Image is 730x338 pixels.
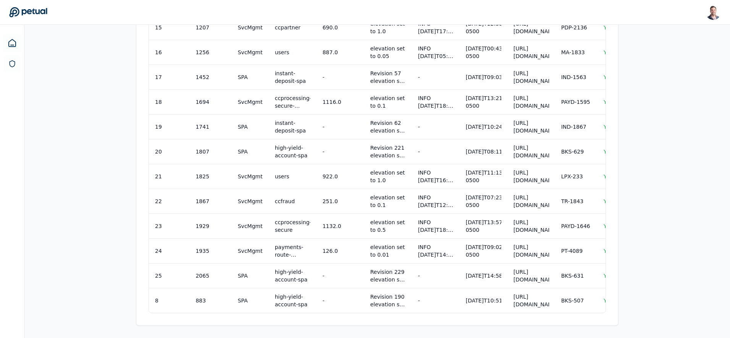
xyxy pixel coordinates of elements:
[418,272,420,280] div: -
[604,173,607,180] span: Y
[604,273,607,279] span: Y
[604,124,607,130] span: Y
[370,194,406,209] div: elevation set to 0.1
[195,197,209,205] div: 1867
[195,173,209,180] div: 1825
[275,24,300,31] div: ccpartner
[323,49,338,56] div: 887.0
[370,268,406,283] div: Revision 229 elevation set to [GEOGRAPHIC_DATA], revision 228 de-elevated in group restaurant-admin
[323,98,341,106] div: 1116.0
[155,73,162,81] div: 17
[561,148,584,155] div: BKS-629
[238,222,263,230] div: SvcMgmt
[238,49,263,56] div: SvcMgmt
[155,272,162,280] div: 25
[418,194,454,209] div: INFO [DATE]T12:23:40.487Z svcmgmt<866> "pool-9-thread-148 - PUT /v4/abtest/ccfraud/1/251?confirm=...
[3,34,21,52] a: Dashboard
[195,98,209,106] div: 1694
[418,218,454,234] div: INFO [DATE]T18:57:44.075Z svcmgmt<866> "pool-9-thread-167 - PUT /v4/abtest/ccprocessing-secure/2/...
[604,198,607,204] span: Y
[604,149,607,155] span: Y
[155,247,162,255] div: 24
[370,144,406,159] div: Revision 221 elevation set to [GEOGRAPHIC_DATA], revision 218 de-elevated in group restaurant-admin
[466,194,501,209] div: [DATE]T07:23:40.000-0500
[561,197,583,205] div: TR-1843
[9,7,47,18] a: Go to Dashboard
[561,98,590,106] div: PAYD-1595
[466,148,501,155] div: [DATE]T08:11:09.210561Z
[238,197,263,205] div: SvcMgmt
[275,268,310,283] div: high-yield-account-spa
[706,5,721,20] img: Snir Kodesh
[514,119,549,134] div: [URL][DOMAIN_NAME]
[370,169,406,184] div: elevation set to 1.0
[155,148,162,155] div: 20
[323,73,325,81] div: -
[514,20,549,35] div: [URL][DOMAIN_NAME]
[238,123,248,131] div: SPA
[514,293,549,308] div: [URL][DOMAIN_NAME]
[275,218,310,234] div: ccprocessing-secure
[4,55,21,72] a: SOC 1 Reports
[155,24,162,31] div: 15
[466,169,501,184] div: [DATE]T11:13:22.000-0500
[604,298,607,304] span: Y
[514,144,549,159] div: [URL][DOMAIN_NAME]
[604,248,607,254] span: Y
[323,272,325,280] div: -
[370,218,406,234] div: elevation set to 0.5
[155,49,162,56] div: 16
[561,49,585,56] div: MA-1833
[466,20,501,35] div: [DATE]T12:58:03.000-0500
[561,222,590,230] div: PAYD-1646
[466,45,501,60] div: [DATE]T00:43:37.000-0500
[275,70,310,85] div: instant-deposit-spa
[370,243,406,259] div: elevation set to 0.01
[370,119,406,134] div: Revision 62 elevation set to [GEOGRAPHIC_DATA], revision 59 de-elevated in group restaurant-admin
[238,98,263,106] div: SvcMgmt
[604,49,607,55] span: Y
[370,94,406,110] div: elevation set to 0.1
[238,297,248,304] div: SPA
[561,247,583,255] div: PT-4089
[323,123,325,131] div: -
[370,70,406,85] div: Revision 57 elevation set to [GEOGRAPHIC_DATA], revision 56 de-elevated in group restaurant-admin
[195,272,209,280] div: 2065
[195,24,209,31] div: 1207
[195,247,209,255] div: 1935
[418,73,420,81] div: -
[238,173,263,180] div: SvcMgmt
[370,45,406,60] div: elevation set to 0.05
[323,197,338,205] div: 251.0
[604,99,607,105] span: Y
[561,73,586,81] div: IND-1563
[418,243,454,259] div: INFO [DATE]T14:02:18.596Z svcmgmt<866> "pool-9-thread-200 - PUT /v4/abtest/payments-route-resolve...
[195,297,206,304] div: 883
[195,222,209,230] div: 1929
[195,148,209,155] div: 1807
[466,73,501,81] div: [DATE]T09:03:46.794404Z
[514,243,549,259] div: [URL][DOMAIN_NAME]
[466,123,501,131] div: [DATE]T10:24:51.033873Z
[418,94,454,110] div: INFO [DATE]T18:21:08.813Z svcmgmt<866> "pool-9-thread-111 - PUT /v4/abtest/ccprocessing-secure-wo...
[323,24,338,31] div: 690.0
[514,268,549,283] div: [URL][DOMAIN_NAME]
[418,20,454,35] div: INFO [DATE]T17:58:03.686Z svcmgmt<846> "pool-9-thread-158 - PUT /v4/abtest/ccpartner/1/690?deploy...
[238,272,248,280] div: SPA
[370,20,406,35] div: elevation set to 1.0
[561,123,586,131] div: IND-1867
[370,293,406,308] div: Revision 190 elevation set to [GEOGRAPHIC_DATA], revision 186 de-elevated in group restaurant-admin
[561,272,584,280] div: BKS-631
[418,45,454,60] div: INFO [DATE]T05:43:37.729Z svcmgmt<846> "pool-9-thread-106 - PUT /v4/abtest/users/1/887?deployment...
[466,243,501,259] div: [DATE]T09:02:18.000-0500
[323,297,325,304] div: -
[155,173,162,180] div: 21
[155,197,162,205] div: 22
[604,24,607,31] span: Y
[466,94,501,110] div: [DATE]T13:21:08.000-0500
[275,173,289,180] div: users
[155,98,162,106] div: 18
[514,70,549,85] div: [URL][DOMAIN_NAME]
[195,49,209,56] div: 1256
[275,243,310,259] div: payments-route-resolver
